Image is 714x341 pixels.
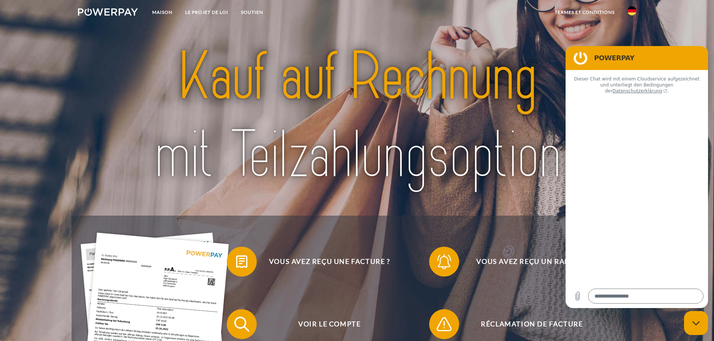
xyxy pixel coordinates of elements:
button: Réclamation de facture [429,309,624,339]
img: de [627,6,636,15]
font: termes et conditions [555,9,615,15]
img: qb_warning.svg [435,315,454,334]
font: LE PROJET DE LOI [185,9,228,15]
a: SOUTIEN [235,6,269,19]
font: SOUTIEN [241,9,263,15]
img: title-powerpay_de.svg [105,34,609,198]
iframe: Bouton pour ouvrir la fenêtre de messagerie [684,311,708,335]
font: Vous avez reçu une facture ? [269,257,390,265]
a: termes et conditions [548,6,621,19]
iframe: Fenêtre de messagerie [566,46,708,308]
img: logo-powerpay-white.svg [78,8,138,16]
img: qb_search.svg [232,315,251,334]
a: LE PROJET DE LOI [179,6,235,19]
font: Réclamation de facture [481,320,583,328]
button: Vous avez reçu un rappel ? [429,247,624,277]
button: Voir le compte [227,309,422,339]
a: Maison [146,6,179,19]
font: Maison [152,9,172,15]
img: qb_bill.svg [232,252,251,271]
font: Vous avez reçu un rappel ? [476,257,587,265]
img: qb_bell.svg [435,252,454,271]
font: Voir le compte [298,320,361,328]
button: Vous avez reçu une facture ? [227,247,422,277]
